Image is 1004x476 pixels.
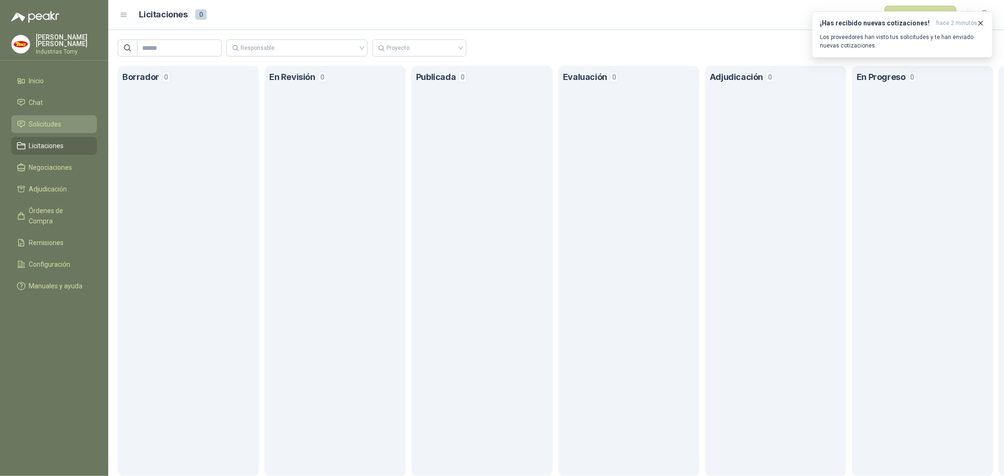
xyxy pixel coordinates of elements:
a: Manuales y ayuda [11,277,97,295]
span: Configuración [29,259,71,270]
h1: Publicada [416,71,456,84]
span: 0 [766,71,774,83]
span: Adjudicación [29,184,67,194]
a: Licitaciones [11,137,97,155]
a: Negociaciones [11,159,97,176]
h1: Borrador [122,71,159,84]
span: 0 [195,9,207,20]
button: ¡Has recibido nuevas cotizaciones!hace 2 minutos Los proveedores han visto tus solicitudes y te h... [812,11,993,58]
p: [PERSON_NAME] [PERSON_NAME] [36,34,97,47]
span: Inicio [29,76,44,86]
span: hace 2 minutos [936,19,977,27]
span: Manuales y ayuda [29,281,83,291]
img: Company Logo [12,35,30,53]
a: Remisiones [11,234,97,252]
a: Configuración [11,255,97,273]
h1: Adjudicación [710,71,763,84]
span: Solicitudes [29,119,62,129]
a: Órdenes de Compra [11,202,97,230]
button: Nueva Licitación [884,6,957,24]
h1: En Revisión [269,71,315,84]
img: Logo peakr [11,11,59,23]
h1: Evaluación [563,71,607,84]
h1: Licitaciones [139,8,188,22]
a: Chat [11,94,97,111]
span: Órdenes de Compra [29,206,88,226]
span: 0 [318,71,327,83]
h1: En Progreso [857,71,906,84]
span: 0 [458,71,467,83]
span: Licitaciones [29,141,64,151]
span: 0 [908,71,917,83]
p: Industrias Tomy [36,49,97,55]
span: Negociaciones [29,162,72,173]
a: Solicitudes [11,115,97,133]
span: 0 [162,71,170,83]
p: Los proveedores han visto tus solicitudes y te han enviado nuevas cotizaciones. [820,33,985,50]
span: Chat [29,97,43,108]
a: Inicio [11,72,97,90]
a: Adjudicación [11,180,97,198]
h3: ¡Has recibido nuevas cotizaciones! [820,19,932,27]
span: 0 [610,71,618,83]
span: Remisiones [29,238,64,248]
